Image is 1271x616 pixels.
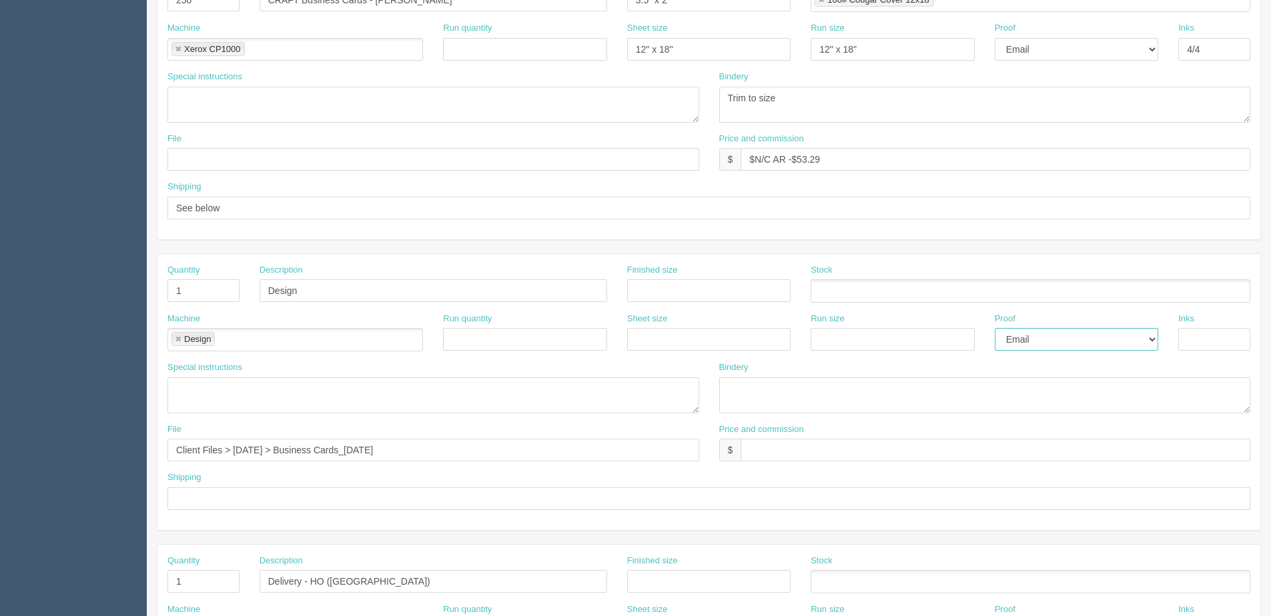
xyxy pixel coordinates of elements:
label: Proof [995,313,1015,325]
label: Sheet size [627,22,668,35]
label: Run quantity [443,22,492,35]
label: Finished size [627,264,678,277]
label: Run quantity [443,603,492,616]
label: Quantity [167,555,199,567]
div: $ [719,148,741,171]
label: Run size [811,22,845,35]
label: Sheet size [627,603,668,616]
label: Machine [167,313,200,325]
label: File [167,423,181,436]
label: Stock [811,555,833,567]
label: Proof [995,22,1015,35]
label: Special instructions [167,361,242,374]
label: Machine [167,603,200,616]
label: Shipping [167,181,201,193]
label: Special instructions [167,71,242,83]
textarea: Trim to size [719,87,1251,123]
label: Inks [1178,22,1194,35]
label: Sheet size [627,313,668,325]
label: Run size [811,603,845,616]
label: Run quantity [443,313,492,325]
label: Price and commission [719,133,804,145]
label: Stock [811,264,833,277]
label: Description [260,555,303,567]
div: Design [184,335,211,343]
label: Proof [995,603,1015,616]
label: Machine [167,22,200,35]
label: Finished size [627,555,678,567]
label: Price and commission [719,423,804,436]
label: Inks [1178,603,1194,616]
label: Description [260,264,303,277]
div: Xerox CP1000 [184,45,241,53]
label: Bindery [719,71,749,83]
div: $ [719,439,741,461]
label: Quantity [167,264,199,277]
label: Bindery [719,361,749,374]
label: File [167,133,181,145]
label: Inks [1178,313,1194,325]
label: Run size [811,313,845,325]
label: Shipping [167,471,201,484]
